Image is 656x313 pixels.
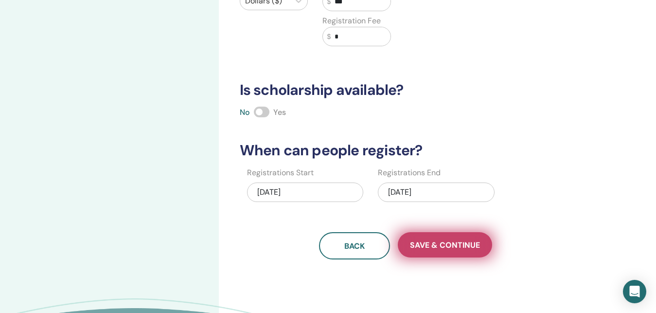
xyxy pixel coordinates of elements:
[322,15,381,27] label: Registration Fee
[319,232,390,259] button: Back
[398,232,492,258] button: Save & Continue
[623,280,646,303] div: Open Intercom Messenger
[344,241,365,251] span: Back
[247,167,314,179] label: Registrations Start
[273,107,286,117] span: Yes
[247,183,364,202] div: [DATE]
[240,107,250,117] span: No
[327,32,331,42] span: $
[378,183,495,202] div: [DATE]
[234,142,578,159] h3: When can people register?
[410,240,480,250] span: Save & Continue
[234,81,578,99] h3: Is scholarship available?
[378,167,441,179] label: Registrations End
